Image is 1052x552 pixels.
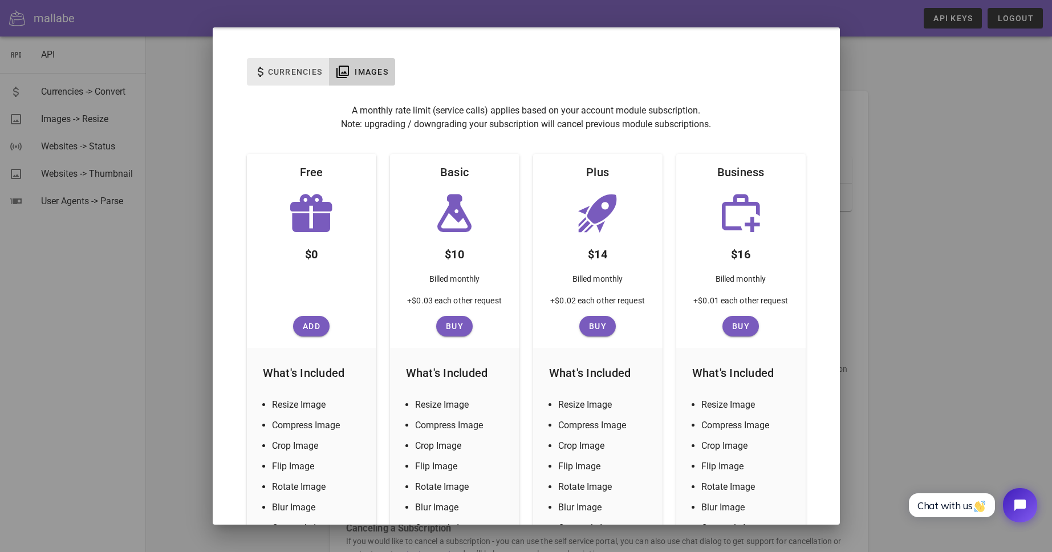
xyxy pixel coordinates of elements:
li: Blur Image [272,501,365,514]
button: Buy [579,316,616,336]
div: Free [291,154,332,190]
div: +$0.02 each other request [541,294,654,316]
li: Greyscale Image [701,521,794,535]
li: Flip Image [558,460,651,473]
li: Compress Image [415,419,508,432]
li: Crop Image [701,439,794,453]
li: Rotate Image [415,480,508,494]
li: Resize Image [272,398,365,412]
li: Compress Image [701,419,794,432]
button: Images [329,58,395,86]
div: $14 [579,236,616,268]
li: Compress Image [558,419,651,432]
span: Buy [584,322,611,331]
button: Add [293,316,330,336]
span: Add [298,322,325,331]
li: Rotate Image [558,480,651,494]
span: Buy [441,322,468,331]
li: Blur Image [558,501,651,514]
iframe: Tidio Chat [896,478,1047,532]
p: A monthly rate limit (service calls) applies based on your account module subscription. Note: upg... [247,104,806,131]
span: Images [354,67,388,76]
div: Billed monthly [706,268,775,294]
div: Business [708,154,774,190]
div: Billed monthly [563,268,632,294]
li: Flip Image [701,460,794,473]
li: Blur Image [415,501,508,514]
span: Buy [727,322,754,331]
li: Crop Image [272,439,365,453]
li: Resize Image [415,398,508,412]
div: Plus [577,154,618,190]
button: Currencies [247,58,330,86]
li: Flip Image [272,460,365,473]
div: +$0.03 each other request [398,294,511,316]
div: +$0.01 each other request [684,294,797,316]
div: $0 [296,236,327,268]
li: Crop Image [415,439,508,453]
li: Resize Image [558,398,651,412]
li: Rotate Image [272,480,365,494]
li: Compress Image [272,419,365,432]
span: Currencies [267,67,323,76]
li: Resize Image [701,398,794,412]
div: What's Included [540,355,656,391]
div: What's Included [683,355,799,391]
div: Basic [431,154,478,190]
button: Buy [436,316,473,336]
div: $16 [722,236,759,268]
li: Blur Image [701,501,794,514]
button: Buy [722,316,759,336]
li: Rotate Image [701,480,794,494]
li: Greyscale Image [272,521,365,535]
li: Greyscale Image [558,521,651,535]
div: $10 [436,236,473,268]
li: Flip Image [415,460,508,473]
div: What's Included [254,355,369,391]
li: Greyscale Image [415,521,508,535]
div: Billed monthly [420,268,489,294]
li: Crop Image [558,439,651,453]
div: What's Included [397,355,513,391]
